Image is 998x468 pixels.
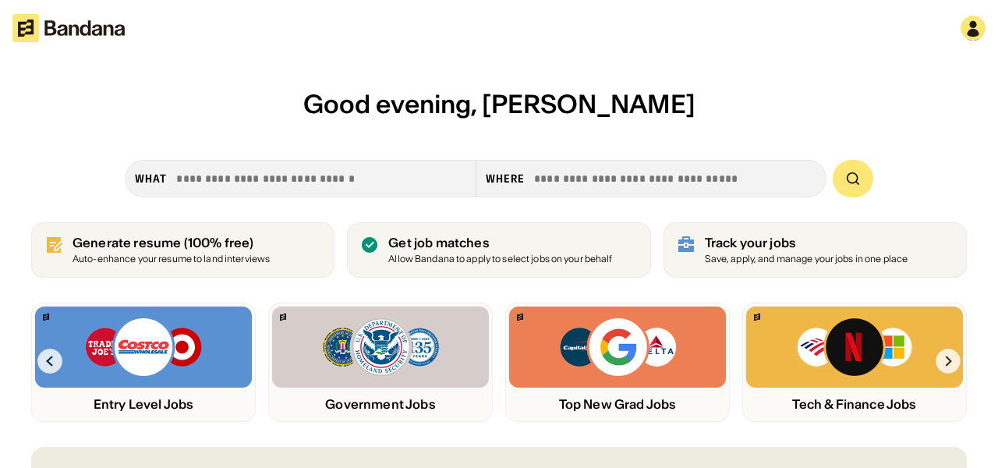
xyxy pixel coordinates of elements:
[388,254,612,264] div: Allow Bandana to apply to select jobs on your behalf
[43,314,49,321] img: Bandana logo
[268,303,493,422] a: Bandana logoFBI, DHS, MWRD logosGovernment Jobs
[184,235,254,250] span: (100% free)
[505,303,730,422] a: Bandana logoCapital One, Google, Delta logosTop New Grad Jobs
[796,316,914,378] img: Bank of America, Netflix, Microsoft logos
[742,303,967,422] a: Bandana logoBank of America, Netflix, Microsoft logosTech & Finance Jobs
[347,222,650,278] a: Get job matches Allow Bandana to apply to select jobs on your behalf
[31,303,256,422] a: Bandana logoTrader Joe’s, Costco, Target logosEntry Level Jobs
[84,316,203,378] img: Trader Joe’s, Costco, Target logos
[746,397,963,412] div: Tech & Finance Jobs
[37,349,62,374] img: Left Arrow
[486,172,526,186] div: Where
[73,236,270,250] div: Generate resume
[558,316,677,378] img: Capital One, Google, Delta logos
[35,397,252,412] div: Entry Level Jobs
[517,314,523,321] img: Bandana logo
[31,222,334,278] a: Generate resume (100% free)Auto-enhance your resume to land interviews
[73,254,270,264] div: Auto-enhance your resume to land interviews
[705,254,908,264] div: Save, apply, and manage your jobs in one place
[509,397,726,412] div: Top New Grad Jobs
[705,236,908,250] div: Track your jobs
[321,316,440,378] img: FBI, DHS, MWRD logos
[303,88,695,120] span: Good evening, [PERSON_NAME]
[664,222,967,278] a: Track your jobs Save, apply, and manage your jobs in one place
[135,172,167,186] div: what
[280,314,286,321] img: Bandana logo
[754,314,760,321] img: Bandana logo
[12,14,125,42] img: Bandana logotype
[936,349,961,374] img: Right Arrow
[388,236,612,250] div: Get job matches
[272,397,489,412] div: Government Jobs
